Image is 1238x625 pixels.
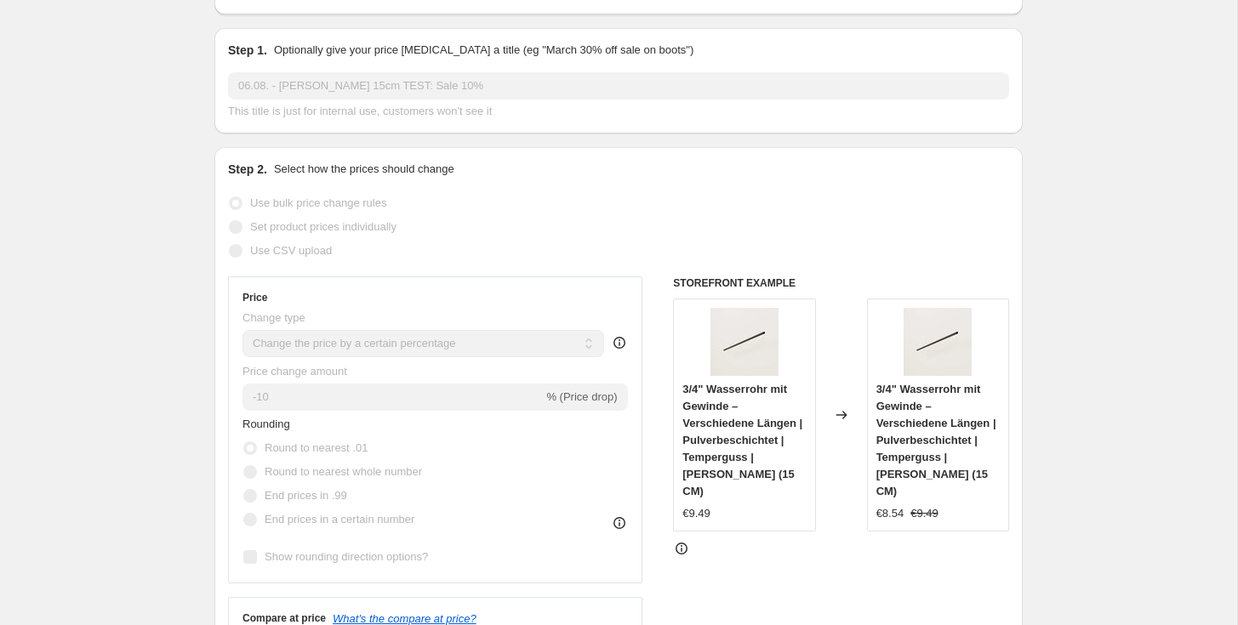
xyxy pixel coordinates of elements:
span: End prices in a certain number [265,513,414,526]
span: Price change amount [242,365,347,378]
span: Set product prices individually [250,220,397,233]
input: -15 [242,384,543,411]
h3: Compare at price [242,611,326,625]
img: wasserrohr-temperguss-pamo-fuer-diy-moebel_80x.webp [904,308,972,376]
span: Change type [242,311,305,324]
h3: Price [242,291,267,304]
span: % (Price drop) [546,390,617,403]
strike: €9.49 [910,505,938,522]
h2: Step 2. [228,161,267,178]
span: Round to nearest whole number [265,465,422,478]
span: Use CSV upload [250,244,332,257]
h2: Step 1. [228,42,267,59]
button: What's the compare at price? [333,612,476,625]
div: €8.54 [876,505,904,522]
span: 3/4" Wasserrohr mit Gewinde – Verschiedene Längen | Pulverbeschichtet | Temperguss | [PERSON_NAME... [876,383,996,497]
h6: STOREFRONT EXAMPLE [673,276,1009,290]
span: Rounding [242,418,290,430]
div: help [611,334,628,351]
img: wasserrohr-temperguss-pamo-fuer-diy-moebel_80x.webp [710,308,779,376]
span: This title is just for internal use, customers won't see it [228,105,492,117]
span: Round to nearest .01 [265,441,368,454]
span: Use bulk price change rules [250,196,386,209]
span: End prices in .99 [265,489,347,502]
span: Show rounding direction options? [265,550,428,563]
div: €9.49 [682,505,710,522]
span: 3/4" Wasserrohr mit Gewinde – Verschiedene Längen | Pulverbeschichtet | Temperguss | [PERSON_NAME... [682,383,802,497]
p: Select how the prices should change [274,161,454,178]
input: 30% off holiday sale [228,72,1009,99]
p: Optionally give your price [MEDICAL_DATA] a title (eg "March 30% off sale on boots") [274,42,693,59]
